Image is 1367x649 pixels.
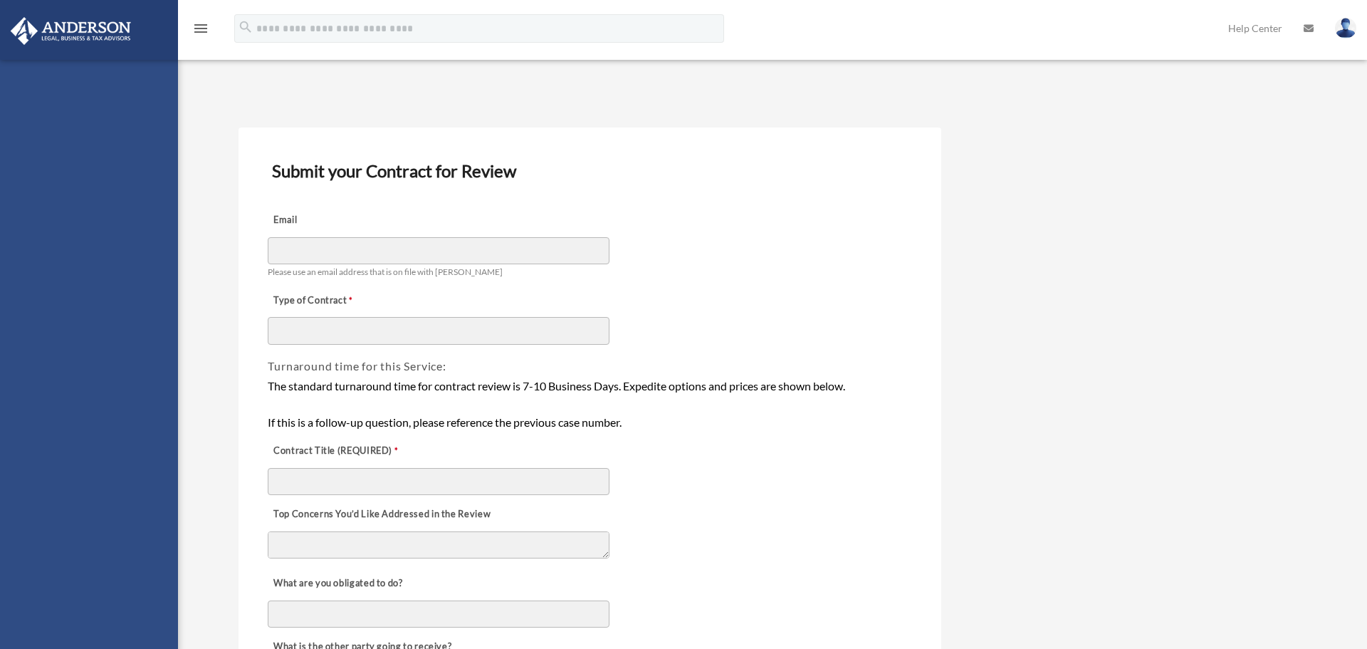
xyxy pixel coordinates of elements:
a: menu [192,25,209,37]
img: User Pic [1335,18,1356,38]
div: The standard turnaround time for contract review is 7-10 Business Days. Expedite options and pric... [268,377,911,432]
span: Turnaround time for this Service: [268,359,446,373]
label: Top Concerns You’d Like Addressed in the Review [268,504,494,524]
label: What are you obligated to do? [268,574,410,594]
label: Type of Contract [268,291,410,311]
span: Please use an email address that is on file with [PERSON_NAME] [268,266,503,277]
label: Email [268,211,410,231]
label: Contract Title (REQUIRED) [268,441,410,461]
i: menu [192,20,209,37]
i: search [238,19,253,35]
img: Anderson Advisors Platinum Portal [6,17,135,45]
h3: Submit your Contract for Review [266,156,913,186]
